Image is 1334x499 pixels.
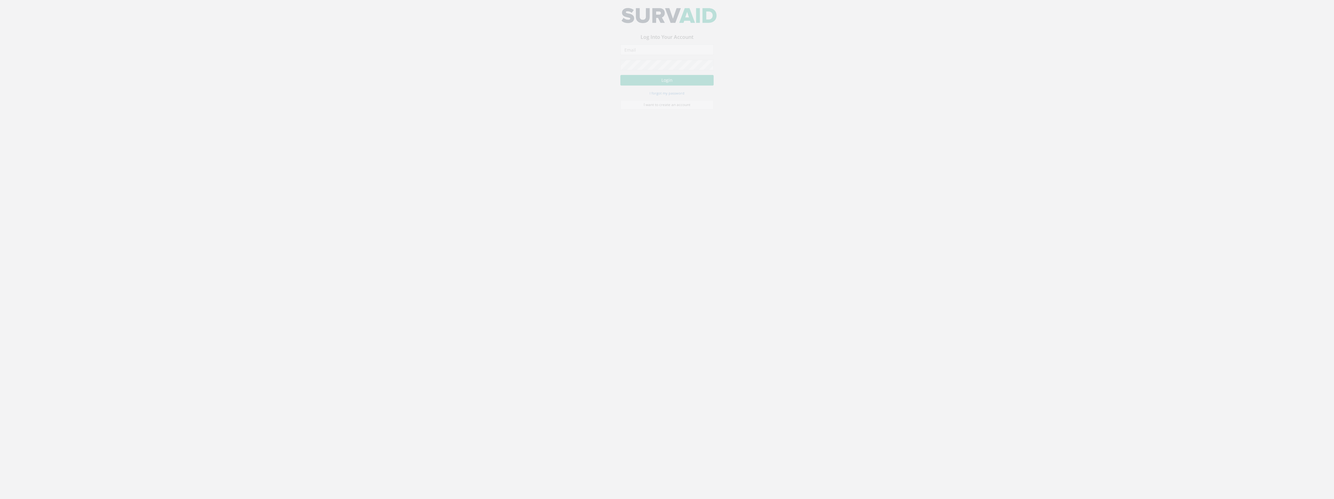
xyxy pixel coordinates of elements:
[620,80,714,90] button: Login
[620,105,714,114] a: I want to create an account
[620,39,714,45] h3: Log Into Your Account
[650,95,684,100] a: I forgot my password
[620,49,714,60] input: Email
